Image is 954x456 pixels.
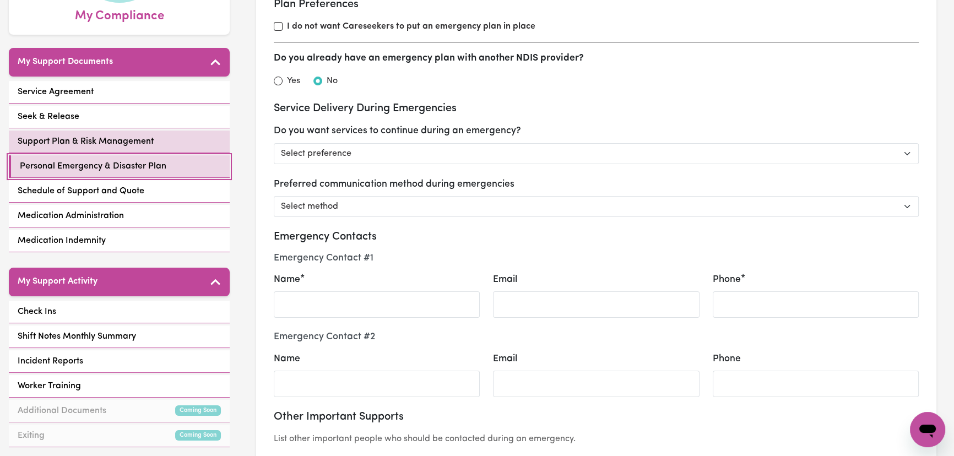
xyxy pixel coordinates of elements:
a: Worker Training [9,375,230,398]
h4: Emergency Contact # 1 [274,252,919,264]
h4: Emergency Contact # 2 [274,331,919,343]
h5: My Support Documents [18,57,113,67]
button: My Support Activity [9,268,230,296]
a: Support Plan & Risk Management [9,131,230,153]
span: Medication Indemnity [18,234,106,247]
label: Preferred communication method during emergencies [274,177,514,192]
h5: My Support Activity [18,276,97,287]
a: Personal Emergency & Disaster Plan [9,155,230,178]
button: My Support Documents [9,48,230,77]
span: Exiting [18,429,45,442]
span: Seek & Release [18,110,79,123]
label: Phone [713,273,741,287]
span: Shift Notes Monthly Summary [18,330,136,343]
a: Shift Notes Monthly Summary [9,325,230,348]
label: Name [274,273,300,287]
label: Phone [713,352,741,366]
a: Check Ins [9,301,230,323]
label: Do you want services to continue during an emergency? [274,124,521,138]
h3: Service Delivery During Emergencies [274,102,919,115]
label: No [327,74,338,88]
small: Coming Soon [175,430,221,441]
small: Coming Soon [175,405,221,416]
a: Seek & Release [9,106,230,128]
label: Name [274,352,300,366]
label: Do you already have an emergency plan with another NDIS provider? [274,51,584,66]
iframe: Button to launch messaging window [910,412,945,447]
h3: Emergency Contacts [274,230,919,243]
span: Additional Documents [18,404,106,417]
a: Schedule of Support and Quote [9,180,230,203]
label: Email [493,352,517,366]
p: List other important people who should be contacted during an emergency. [274,432,919,446]
label: Email [493,273,517,287]
strong: I do not want Careseekers to put an emergency plan in place [287,22,535,31]
a: Service Agreement [9,81,230,104]
span: Medication Administration [18,209,124,222]
span: Support Plan & Risk Management [18,135,154,148]
span: My Compliance [75,3,164,26]
span: Check Ins [18,305,56,318]
a: Medication Administration [9,205,230,227]
h3: Other Important Supports [274,410,919,424]
label: Yes [287,74,300,88]
span: Service Agreement [18,85,94,99]
a: Additional DocumentsComing Soon [9,400,230,422]
span: Personal Emergency & Disaster Plan [20,160,166,173]
a: ExitingComing Soon [9,425,230,447]
span: Incident Reports [18,355,83,368]
a: Incident Reports [9,350,230,373]
span: Schedule of Support and Quote [18,184,144,198]
span: Worker Training [18,379,81,393]
a: Medication Indemnity [9,230,230,252]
